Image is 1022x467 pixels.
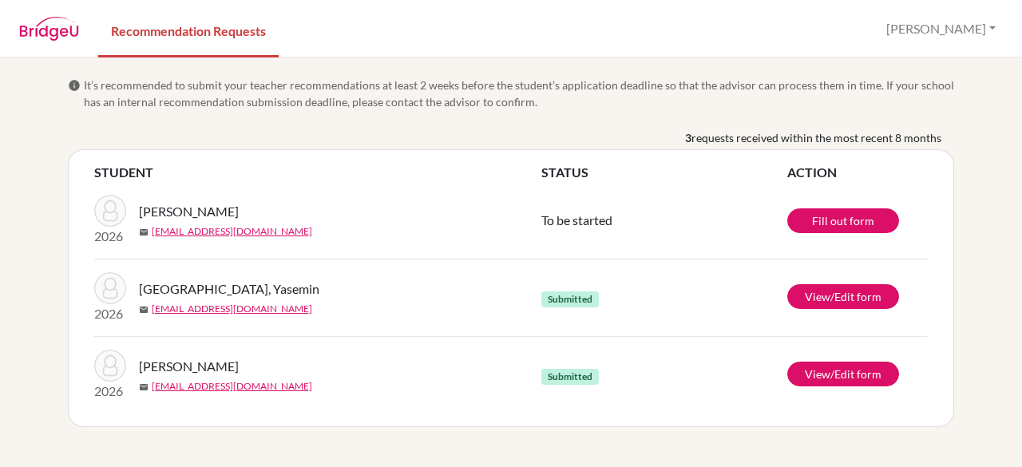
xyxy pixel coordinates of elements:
a: [EMAIL_ADDRESS][DOMAIN_NAME] [152,379,312,394]
span: info [68,79,81,92]
th: STUDENT [94,163,541,182]
a: View/Edit form [787,362,899,386]
a: [EMAIL_ADDRESS][DOMAIN_NAME] [152,302,312,316]
span: mail [139,305,149,315]
p: 2026 [94,227,126,246]
p: 2026 [94,382,126,401]
span: It’s recommended to submit your teacher recommendations at least 2 weeks before the student’s app... [84,77,954,110]
a: View/Edit form [787,284,899,309]
a: Fill out form [787,208,899,233]
span: To be started [541,212,612,228]
img: Salem, Yasemin [94,272,126,304]
span: mail [139,228,149,237]
span: mail [139,382,149,392]
p: 2026 [94,304,126,323]
span: requests received within the most recent 8 months [691,129,941,146]
img: BridgeU logo [19,17,79,41]
a: [EMAIL_ADDRESS][DOMAIN_NAME] [152,224,312,239]
span: Submitted [541,369,599,385]
img: Shiekh, Salman [94,350,126,382]
span: Submitted [541,291,599,307]
b: 3 [685,129,691,146]
span: [GEOGRAPHIC_DATA], Yasemin [139,279,319,299]
th: ACTION [787,163,928,182]
a: Recommendation Requests [98,2,279,57]
span: [PERSON_NAME] [139,202,239,221]
th: STATUS [541,163,787,182]
span: [PERSON_NAME] [139,357,239,376]
button: [PERSON_NAME] [879,14,1003,44]
img: Hamdulay, Abid [94,195,126,227]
